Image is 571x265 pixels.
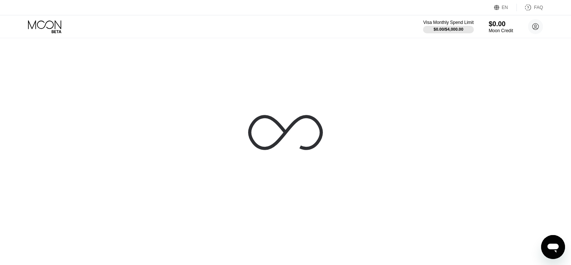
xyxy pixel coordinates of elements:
[517,4,543,11] div: FAQ
[489,20,513,33] div: $0.00Moon Credit
[534,5,543,10] div: FAQ
[502,5,508,10] div: EN
[423,20,473,25] div: Visa Monthly Spend Limit
[489,28,513,33] div: Moon Credit
[489,20,513,28] div: $0.00
[541,235,565,259] iframe: Button to launch messaging window
[494,4,517,11] div: EN
[433,27,463,31] div: $0.00 / $4,000.00
[423,20,473,33] div: Visa Monthly Spend Limit$0.00/$4,000.00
